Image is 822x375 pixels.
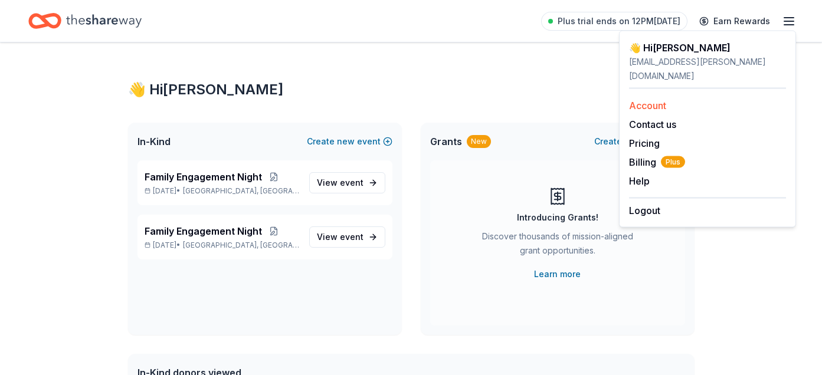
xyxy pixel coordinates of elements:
div: 👋 Hi [PERSON_NAME] [128,80,695,99]
span: [GEOGRAPHIC_DATA], [GEOGRAPHIC_DATA] [183,241,299,250]
a: Pricing [629,137,660,149]
a: Plus trial ends on 12PM[DATE] [541,12,687,31]
span: In-Kind [137,134,171,149]
span: event [340,177,363,187]
a: Learn more [534,267,581,281]
button: Help [629,174,650,188]
a: Home [28,7,142,35]
a: View event [309,172,385,193]
p: [DATE] • [145,241,300,250]
button: Createnewproject [594,134,685,149]
span: Plus trial ends on 12PM[DATE] [558,14,680,28]
div: Introducing Grants! [517,210,598,225]
button: Logout [629,203,660,218]
a: View event [309,226,385,248]
span: event [340,232,363,242]
div: New [467,135,491,148]
span: Billing [629,155,685,169]
div: Discover thousands of mission-aligned grant opportunities. [477,229,638,262]
button: BillingPlus [629,155,685,169]
button: Contact us [629,117,676,131]
span: Family Engagement Night [145,224,262,238]
span: Plus [661,156,685,168]
button: Createnewevent [307,134,392,149]
span: View [317,230,363,244]
span: Grants [430,134,462,149]
span: [GEOGRAPHIC_DATA], [GEOGRAPHIC_DATA] [183,186,299,196]
span: Family Engagement Night [145,170,262,184]
a: Account [629,100,666,111]
div: [EMAIL_ADDRESS][PERSON_NAME][DOMAIN_NAME] [629,55,786,83]
a: Earn Rewards [692,11,777,32]
span: new [337,134,355,149]
p: [DATE] • [145,186,300,196]
div: 👋 Hi [PERSON_NAME] [629,41,786,55]
span: View [317,176,363,190]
